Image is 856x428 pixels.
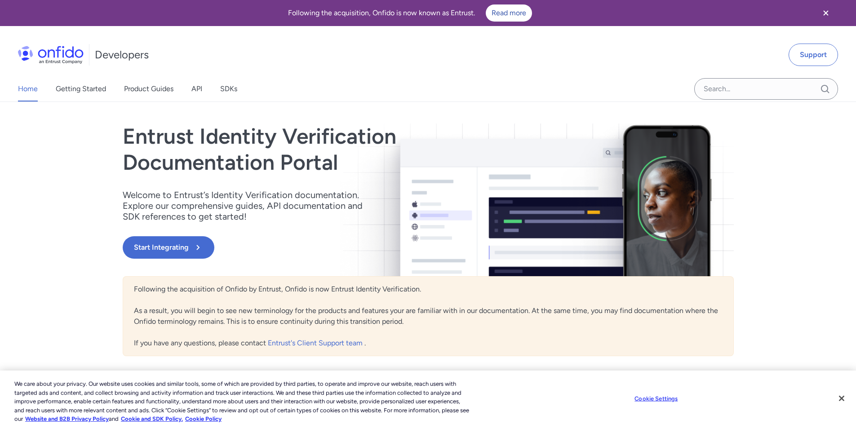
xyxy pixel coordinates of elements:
svg: Close banner [821,8,831,18]
a: Cookie and SDK Policy. [121,415,183,422]
div: Following the acquisition, Onfido is now known as Entrust. [11,4,809,22]
button: Close banner [809,2,843,24]
a: Cookie Policy [185,415,222,422]
a: Product Guides [124,76,173,101]
img: Onfido Logo [18,46,84,64]
button: Cookie Settings [628,390,684,408]
a: API [191,76,202,101]
a: Home [18,76,38,101]
a: SDKs [220,76,237,101]
a: Support [789,44,838,66]
a: Getting Started [56,76,106,101]
h1: Developers [95,48,149,62]
div: We care about your privacy. Our website uses cookies and similar tools, some of which are provide... [14,379,471,424]
button: Close [832,388,852,408]
h1: Entrust Identity Verification Documentation Portal [123,124,550,175]
a: Start Integrating [123,236,550,259]
div: Following the acquisition of Onfido by Entrust, Onfido is now Entrust Identity Verification. As a... [123,276,734,356]
input: Onfido search input field [694,78,838,100]
a: Entrust's Client Support team [268,339,364,347]
p: Welcome to Entrust’s Identity Verification documentation. Explore our comprehensive guides, API d... [123,190,374,222]
a: Read more [486,4,532,22]
button: Start Integrating [123,236,214,259]
a: More information about our cookie policy., opens in a new tab [25,415,109,422]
